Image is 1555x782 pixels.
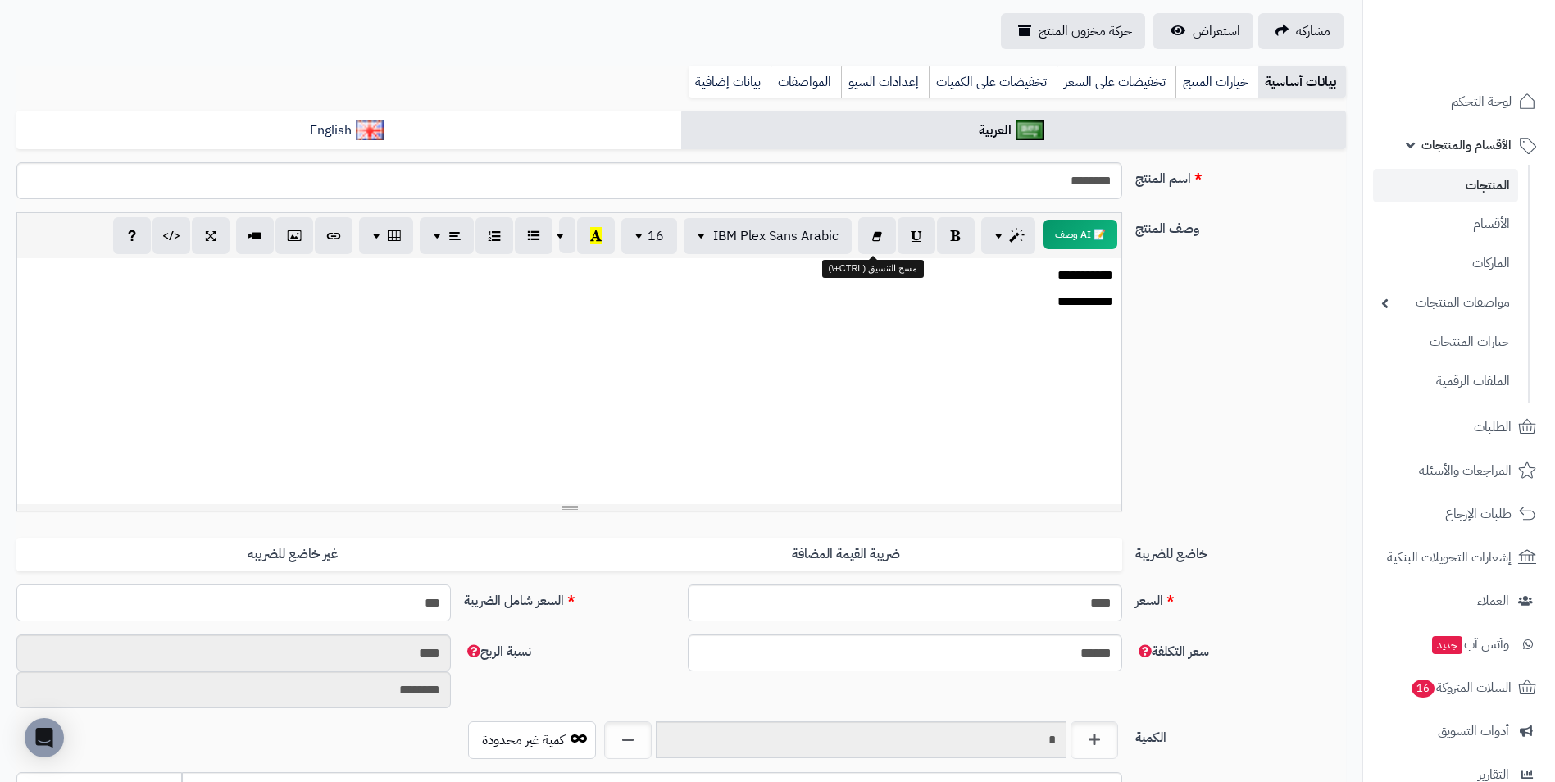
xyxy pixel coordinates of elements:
[570,538,1122,571] label: ضريبة القيمة المضافة
[1001,13,1145,49] a: حركة مخزون المنتج
[1373,169,1518,202] a: المنتجات
[713,226,839,246] span: IBM Plex Sans Arabic
[1430,633,1509,656] span: وآتس آب
[1135,642,1209,662] span: سعر التكلفة
[621,218,677,254] button: 16
[1410,676,1512,699] span: السلات المتروكة
[1373,325,1518,360] a: خيارات المنتجات
[1373,712,1545,751] a: أدوات التسويق
[1296,21,1330,41] span: مشاركه
[1373,364,1518,399] a: الملفات الرقمية
[684,218,852,254] button: IBM Plex Sans Arabic
[1373,207,1518,242] a: الأقسام
[25,718,64,757] div: Open Intercom Messenger
[1129,538,1353,564] label: خاضع للضريبة
[457,584,681,611] label: السعر شامل الضريبة
[1373,668,1545,707] a: السلات المتروكة16
[681,111,1346,151] a: العربية
[1175,66,1258,98] a: خيارات المنتج
[1445,502,1512,525] span: طلبات الإرجاع
[689,66,771,98] a: بيانات إضافية
[1129,212,1353,239] label: وصف المنتج
[1258,66,1346,98] a: بيانات أساسية
[16,111,681,151] a: English
[1444,36,1539,70] img: logo-2.png
[1421,134,1512,157] span: الأقسام والمنتجات
[1419,459,1512,482] span: المراجعات والأسئلة
[1373,581,1545,621] a: العملاء
[1129,162,1353,189] label: اسم المنتج
[771,66,841,98] a: المواصفات
[841,66,929,98] a: إعدادات السيو
[1193,21,1240,41] span: استعراض
[1129,721,1353,748] label: الكمية
[822,260,925,278] div: مسح التنسيق (CTRL+\)
[1438,720,1509,743] span: أدوات التسويق
[648,226,664,246] span: 16
[356,120,384,140] img: English
[1373,285,1518,321] a: مواصفات المنتجات
[1039,21,1132,41] span: حركة مخزون المنتج
[1373,625,1545,664] a: وآتس آبجديد
[1432,636,1462,654] span: جديد
[1373,494,1545,534] a: طلبات الإرجاع
[1153,13,1253,49] a: استعراض
[1373,451,1545,490] a: المراجعات والأسئلة
[1373,82,1545,121] a: لوحة التحكم
[1474,416,1512,439] span: الطلبات
[1373,407,1545,447] a: الطلبات
[464,642,531,662] span: نسبة الربح
[929,66,1057,98] a: تخفيضات على الكميات
[1373,538,1545,577] a: إشعارات التحويلات البنكية
[1387,546,1512,569] span: إشعارات التحويلات البنكية
[16,538,569,571] label: غير خاضع للضريبه
[1258,13,1344,49] a: مشاركه
[1451,90,1512,113] span: لوحة التحكم
[1412,679,1435,698] span: 16
[1373,246,1518,281] a: الماركات
[1043,220,1117,249] button: 📝 AI وصف
[1057,66,1175,98] a: تخفيضات على السعر
[1477,589,1509,612] span: العملاء
[1016,120,1044,140] img: العربية
[1129,584,1353,611] label: السعر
